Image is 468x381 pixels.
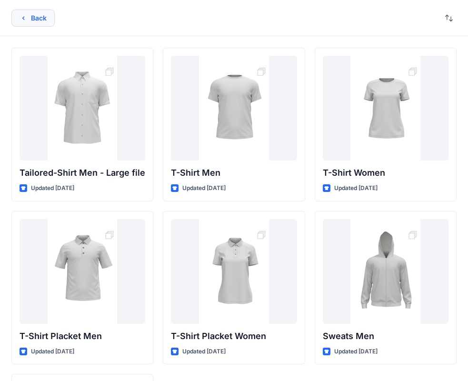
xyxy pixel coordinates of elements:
[171,56,297,160] a: T-Shirt Men
[182,183,226,193] p: Updated [DATE]
[334,347,378,357] p: Updated [DATE]
[323,219,448,324] a: Sweats Men
[334,183,378,193] p: Updated [DATE]
[20,219,145,324] a: T-Shirt Placket Men
[171,219,297,324] a: T-Shirt Placket Women
[182,347,226,357] p: Updated [DATE]
[20,330,145,343] p: T-Shirt Placket Men
[31,347,74,357] p: Updated [DATE]
[323,330,448,343] p: Sweats Men
[20,56,145,160] a: Tailored-Shirt Men - Large file
[20,166,145,180] p: Tailored-Shirt Men - Large file
[323,56,448,160] a: T-Shirt Women
[171,166,297,180] p: T-Shirt Men
[11,10,55,27] button: Back
[323,166,448,180] p: T-Shirt Women
[171,330,297,343] p: T-Shirt Placket Women
[31,183,74,193] p: Updated [DATE]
